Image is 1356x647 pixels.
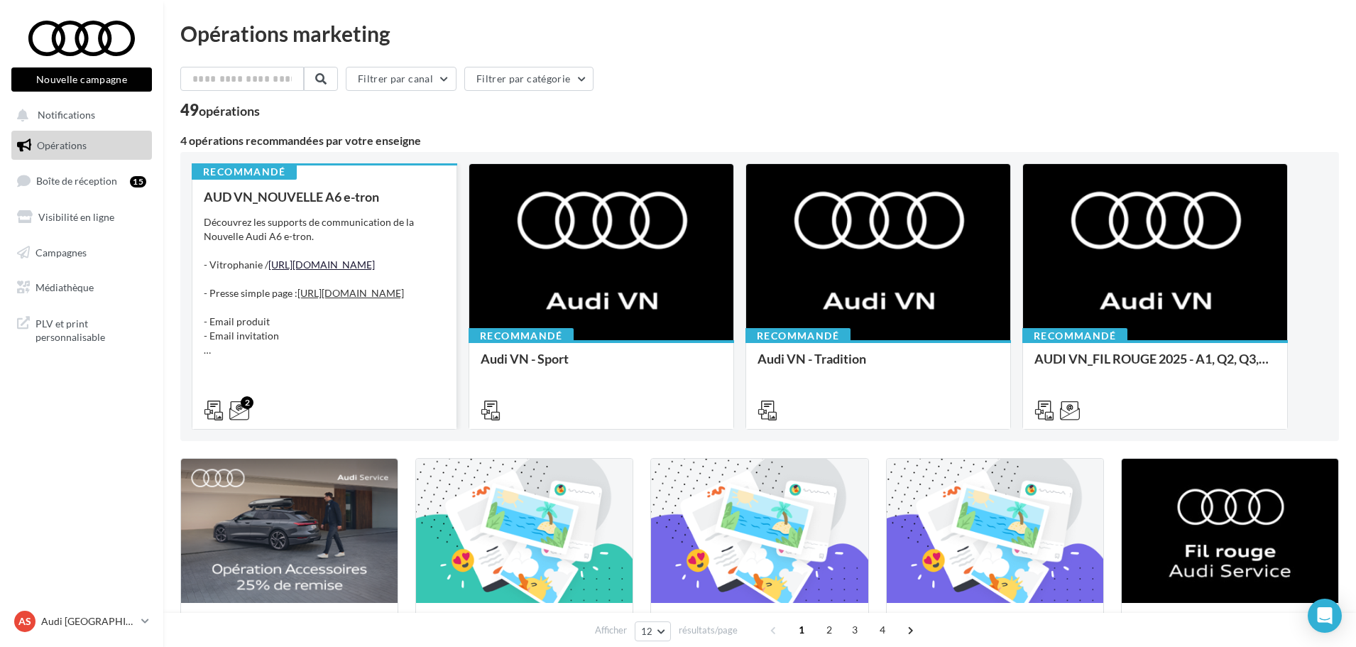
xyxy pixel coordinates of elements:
a: [URL][DOMAIN_NAME] [268,259,375,271]
div: 49 [180,102,260,118]
span: 1 [790,619,813,641]
button: Filtrer par canal [346,67,456,91]
span: Visibilité en ligne [38,211,114,223]
a: AS Audi [GEOGRAPHIC_DATA] [11,608,152,635]
div: Recommandé [1022,328,1127,344]
span: 2 [818,619,841,641]
div: Recommandé [192,164,297,180]
div: opérations [199,104,260,117]
div: Audi VN - Sport [481,352,722,380]
div: Audi VN - Tradition [758,352,999,380]
a: Boîte de réception15 [9,165,155,196]
span: Opérations [37,139,87,151]
div: Open Intercom Messenger [1308,599,1342,633]
a: Opérations [9,131,155,161]
span: Médiathèque [35,281,94,293]
div: 15 [130,176,146,187]
button: 12 [635,621,671,641]
div: Découvrez les supports de communication de la Nouvelle Audi A6 e-tron. - Vitrophanie / - Presse s... [204,215,445,357]
span: Afficher [595,624,627,637]
div: Opérations marketing [180,23,1339,44]
a: Visibilité en ligne [9,202,155,232]
span: résultats/page [679,624,738,637]
a: [URL][DOMAIN_NAME] [297,287,404,299]
span: Boîte de réception [36,175,117,187]
button: Nouvelle campagne [11,67,152,92]
span: Notifications [38,109,95,121]
span: 4 [871,619,894,641]
div: Recommandé [469,328,574,344]
a: Médiathèque [9,273,155,303]
div: Recommandé [745,328,851,344]
p: Audi [GEOGRAPHIC_DATA] [41,614,136,629]
span: 12 [641,626,653,637]
span: PLV et print personnalisable [35,314,146,344]
div: 4 opérations recommandées par votre enseigne [180,135,1339,146]
span: Campagnes [35,246,87,258]
div: AUDI VN_FIL ROUGE 2025 - A1, Q2, Q3, Q5 et Q4 e-tron [1034,352,1276,380]
span: AS [18,614,31,629]
button: Filtrer par catégorie [464,67,594,91]
div: 2 [241,396,253,409]
a: Campagnes [9,238,155,268]
a: PLV et print personnalisable [9,308,155,350]
div: AUD VN_NOUVELLE A6 e-tron [204,190,445,204]
span: 3 [843,619,866,641]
